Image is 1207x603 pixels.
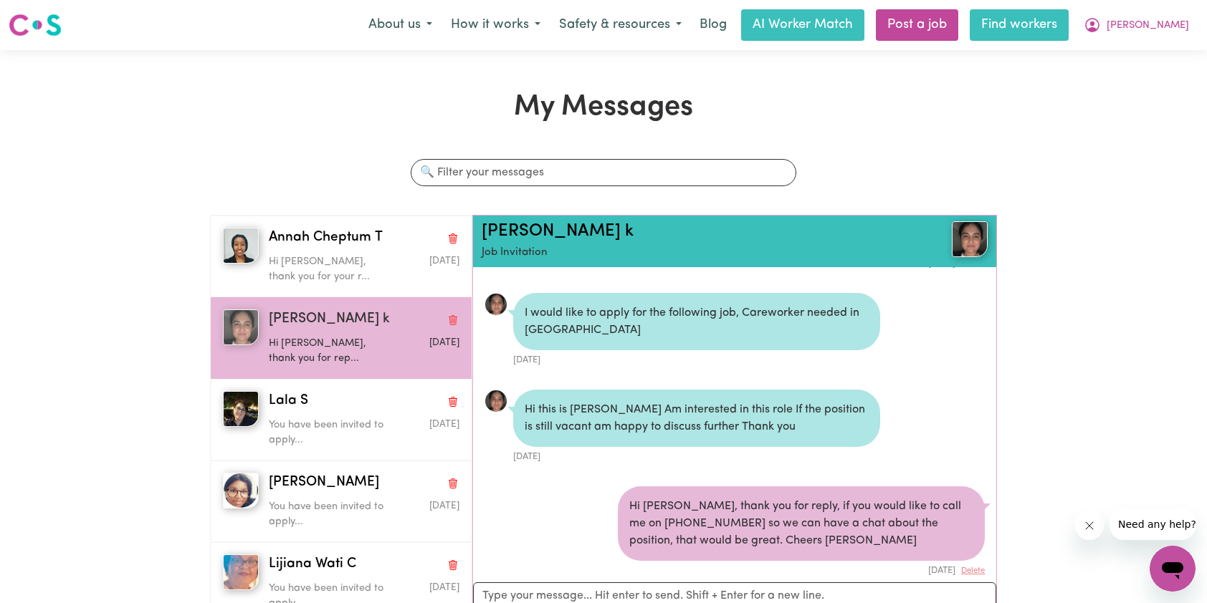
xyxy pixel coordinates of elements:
button: Amandeep k[PERSON_NAME] kDelete conversationHi [PERSON_NAME], thank you for rep...Message sent on... [211,297,472,379]
a: Careseekers logo [9,9,62,42]
img: Lijiana Wati C [223,554,259,590]
button: Annah Cheptum TAnnah Cheptum TDelete conversationHi [PERSON_NAME], thank you for your r...Message... [211,216,472,297]
input: 🔍 Filter your messages [411,159,796,186]
img: View Amandeep k's profile [952,221,988,257]
p: Job Invitation [482,245,904,261]
a: Find workers [970,9,1069,41]
button: Delete conversation [447,392,459,410]
p: You have been invited to apply... [269,499,396,530]
button: Mariama J[PERSON_NAME]Delete conversationYou have been invited to apply...Message sent on Septemb... [211,460,472,542]
p: Hi [PERSON_NAME], thank you for your r... [269,254,396,285]
div: [DATE] [513,447,880,463]
img: Mariama J [223,473,259,508]
button: How it works [442,10,550,40]
img: Annah Cheptum T [223,228,259,264]
span: Message sent on September 2, 2025 [429,256,459,266]
a: Post a job [876,9,958,41]
div: Hi [PERSON_NAME], thank you for reply, if you would like to call me on [PHONE_NUMBER] so we can h... [618,486,985,561]
p: Hi [PERSON_NAME], thank you for rep... [269,336,396,367]
button: Delete conversation [447,473,459,492]
button: My Account [1074,10,1198,40]
img: Careseekers logo [9,12,62,38]
button: Delete [961,565,985,577]
a: Blog [691,9,735,41]
img: D60F13355715F042BACA6AB5FD47E656_avatar_blob [485,293,507,316]
img: D60F13355715F042BACA6AB5FD47E656_avatar_blob [485,390,507,413]
div: I would like to apply for the following job, Careworker needed in [GEOGRAPHIC_DATA] [513,293,880,350]
button: Delete conversation [447,310,459,329]
span: Message sent on September 0, 2025 [429,501,459,511]
button: Safety & resources [550,10,691,40]
a: AI Worker Match [741,9,864,41]
img: Amandeep k [223,309,259,345]
div: [DATE] [618,561,985,577]
span: Message sent on September 0, 2025 [429,583,459,592]
a: View Amandeep k's profile [485,390,507,413]
p: You have been invited to apply... [269,418,396,448]
span: Message sent on September 0, 2025 [429,420,459,429]
span: [PERSON_NAME] [269,473,379,493]
span: Annah Cheptum T [269,228,383,249]
button: Delete conversation [447,555,459,574]
button: About us [359,10,442,40]
span: Need any help? [9,10,87,21]
h1: My Messages [210,90,998,125]
span: [PERSON_NAME] k [269,309,390,330]
span: Message sent on September 2, 2025 [429,338,459,347]
span: [PERSON_NAME] [1107,18,1189,34]
span: Lijiana Wati C [269,554,356,575]
img: Lala S [223,391,259,427]
a: View Amandeep k's profile [485,293,507,316]
iframe: Button to launch messaging window [1150,546,1196,592]
iframe: Message from company [1110,508,1196,540]
a: Amandeep k [904,221,988,257]
button: Lala SLala SDelete conversationYou have been invited to apply...Message sent on September 0, 2025 [211,379,472,460]
button: Delete conversation [447,228,459,247]
div: Hi this is [PERSON_NAME] Am interested in this role If the position is still vacant am happy to d... [513,390,880,447]
iframe: Close message [1075,511,1104,540]
a: [PERSON_NAME] k [482,223,634,240]
span: Lala S [269,391,308,412]
div: [DATE] [513,350,880,367]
